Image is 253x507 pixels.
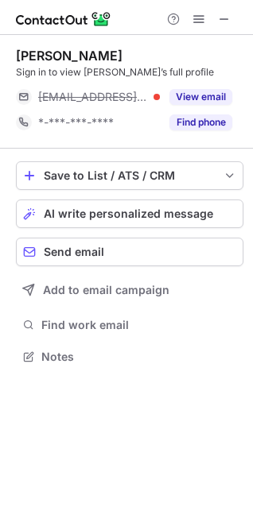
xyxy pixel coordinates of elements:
button: save-profile-one-click [16,161,243,190]
span: [EMAIL_ADDRESS][DOMAIN_NAME] [38,90,148,104]
div: Sign in to view [PERSON_NAME]’s full profile [16,65,243,79]
span: Send email [44,246,104,258]
div: Save to List / ATS / CRM [44,169,216,182]
span: AI write personalized message [44,207,213,220]
span: Find work email [41,318,237,332]
button: Notes [16,346,243,368]
div: [PERSON_NAME] [16,48,123,64]
button: Find work email [16,314,243,336]
button: Reveal Button [169,114,232,130]
span: Notes [41,350,237,364]
button: Reveal Button [169,89,232,105]
button: AI write personalized message [16,199,243,228]
button: Send email [16,238,243,266]
img: ContactOut v5.3.10 [16,10,111,29]
button: Add to email campaign [16,276,243,304]
span: Add to email campaign [43,284,169,296]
